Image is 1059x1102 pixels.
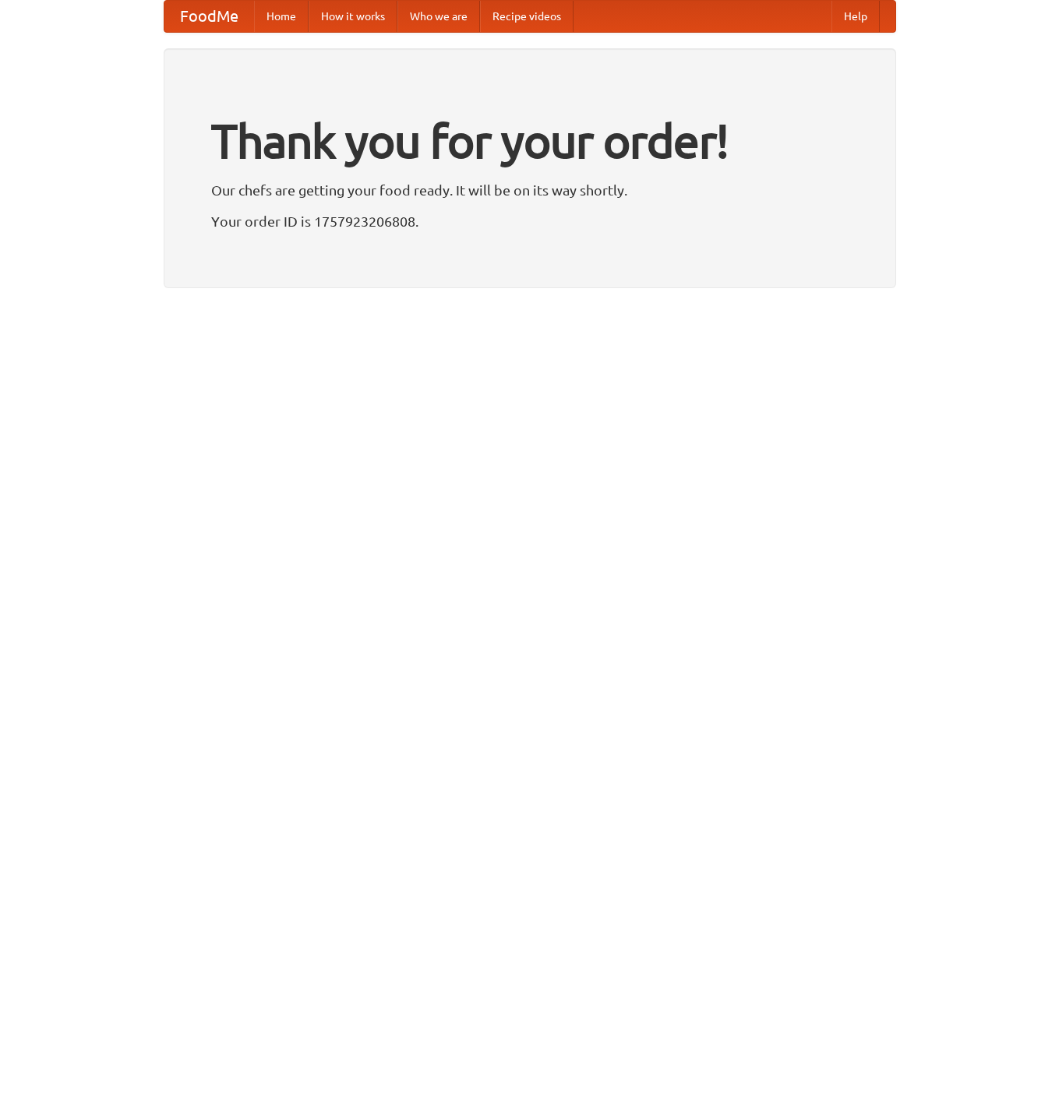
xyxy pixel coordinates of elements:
a: How it works [309,1,397,32]
a: FoodMe [164,1,254,32]
h1: Thank you for your order! [211,104,849,178]
a: Who we are [397,1,480,32]
p: Our chefs are getting your food ready. It will be on its way shortly. [211,178,849,202]
a: Home [254,1,309,32]
p: Your order ID is 1757923206808. [211,209,849,233]
a: Recipe videos [480,1,574,32]
a: Help [831,1,880,32]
